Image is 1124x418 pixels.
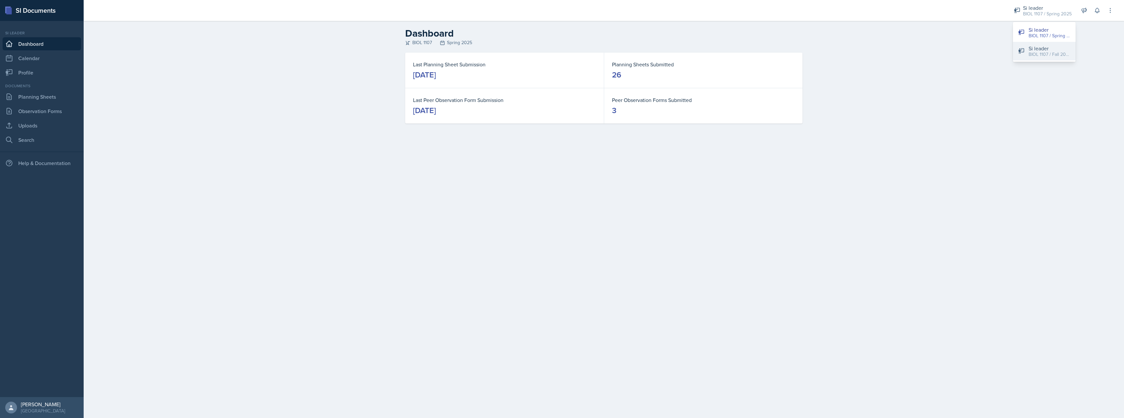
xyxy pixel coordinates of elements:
[3,90,81,103] a: Planning Sheets
[21,401,65,408] div: [PERSON_NAME]
[1023,4,1072,12] div: Si leader
[3,52,81,65] a: Calendar
[413,60,596,68] dt: Last Planning Sheet Submission
[1029,51,1070,58] div: BIOL 1107 / Fall 2025
[3,83,81,89] div: Documents
[21,408,65,414] div: [GEOGRAPHIC_DATA]
[1029,26,1070,34] div: Si leader
[612,70,621,80] div: 26
[405,39,802,46] div: BIOL 1107 Spring 2025
[612,96,795,104] dt: Peer Observation Forms Submitted
[1013,23,1076,42] button: Si leader BIOL 1107 / Spring 2025
[413,105,436,116] div: [DATE]
[413,96,596,104] dt: Last Peer Observation Form Submission
[3,133,81,146] a: Search
[3,37,81,50] a: Dashboard
[3,30,81,36] div: Si leader
[3,157,81,170] div: Help & Documentation
[612,60,795,68] dt: Planning Sheets Submitted
[612,105,617,116] div: 3
[1029,32,1070,39] div: BIOL 1107 / Spring 2025
[3,66,81,79] a: Profile
[1029,44,1070,52] div: Si leader
[405,27,802,39] h2: Dashboard
[413,70,436,80] div: [DATE]
[1013,42,1076,60] button: Si leader BIOL 1107 / Fall 2025
[3,105,81,118] a: Observation Forms
[1023,10,1072,17] div: BIOL 1107 / Spring 2025
[3,119,81,132] a: Uploads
